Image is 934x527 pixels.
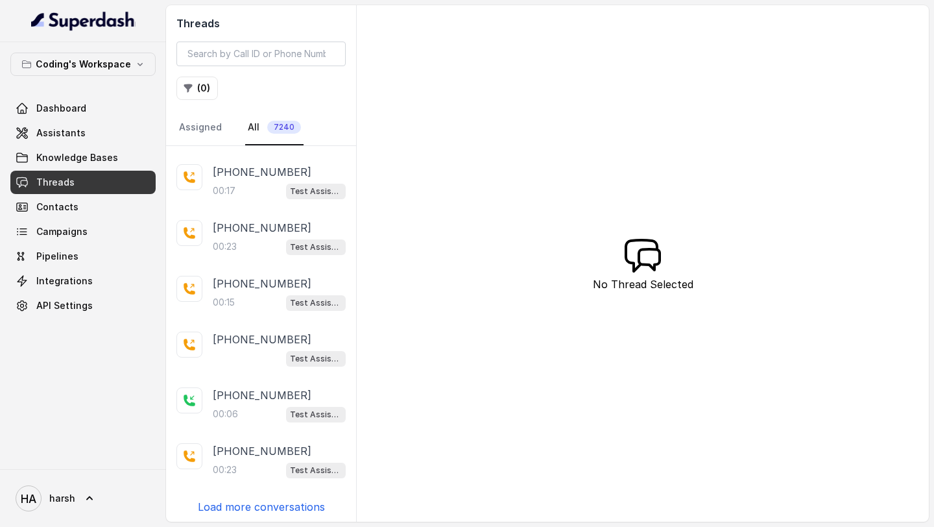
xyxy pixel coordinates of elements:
span: Knowledge Bases [36,151,118,164]
p: Test Assistant-3 [290,185,342,198]
p: [PHONE_NUMBER] [213,276,311,291]
p: No Thread Selected [593,276,693,292]
p: 00:15 [213,296,235,309]
p: [PHONE_NUMBER] [213,332,311,347]
p: Test Assistant-3 [290,241,342,254]
p: Test Assistant-3 [290,464,342,477]
span: Pipelines [36,250,78,263]
nav: Tabs [176,110,346,145]
a: harsh [10,480,156,517]
span: Contacts [36,201,78,214]
input: Search by Call ID or Phone Number [176,42,346,66]
p: Load more conversations [198,499,325,515]
span: Threads [36,176,75,189]
img: light.svg [31,10,136,31]
a: Integrations [10,269,156,293]
p: Test Assistant-3 [290,297,342,310]
button: (0) [176,77,218,100]
a: All7240 [245,110,304,145]
button: Coding's Workspace [10,53,156,76]
p: 00:17 [213,184,235,197]
a: Campaigns [10,220,156,243]
a: API Settings [10,294,156,317]
p: 00:06 [213,408,238,421]
span: Assistants [36,127,86,140]
p: 00:23 [213,240,237,253]
h2: Threads [176,16,346,31]
span: harsh [49,492,75,505]
p: [PHONE_NUMBER] [213,387,311,403]
a: Pipelines [10,245,156,268]
p: 00:23 [213,463,237,476]
span: Integrations [36,275,93,288]
p: Test Assistant-3 [290,352,342,365]
p: [PHONE_NUMBER] [213,220,311,236]
p: [PHONE_NUMBER] [213,443,311,459]
p: Coding's Workspace [36,56,131,72]
p: Test Assistant- 2 [290,408,342,421]
a: Contacts [10,195,156,219]
a: Knowledge Bases [10,146,156,169]
a: Assistants [10,121,156,145]
span: API Settings [36,299,93,312]
p: [PHONE_NUMBER] [213,164,311,180]
a: Dashboard [10,97,156,120]
span: Campaigns [36,225,88,238]
span: Dashboard [36,102,86,115]
span: 7240 [267,121,301,134]
a: Threads [10,171,156,194]
a: Assigned [176,110,224,145]
text: HA [21,492,36,506]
